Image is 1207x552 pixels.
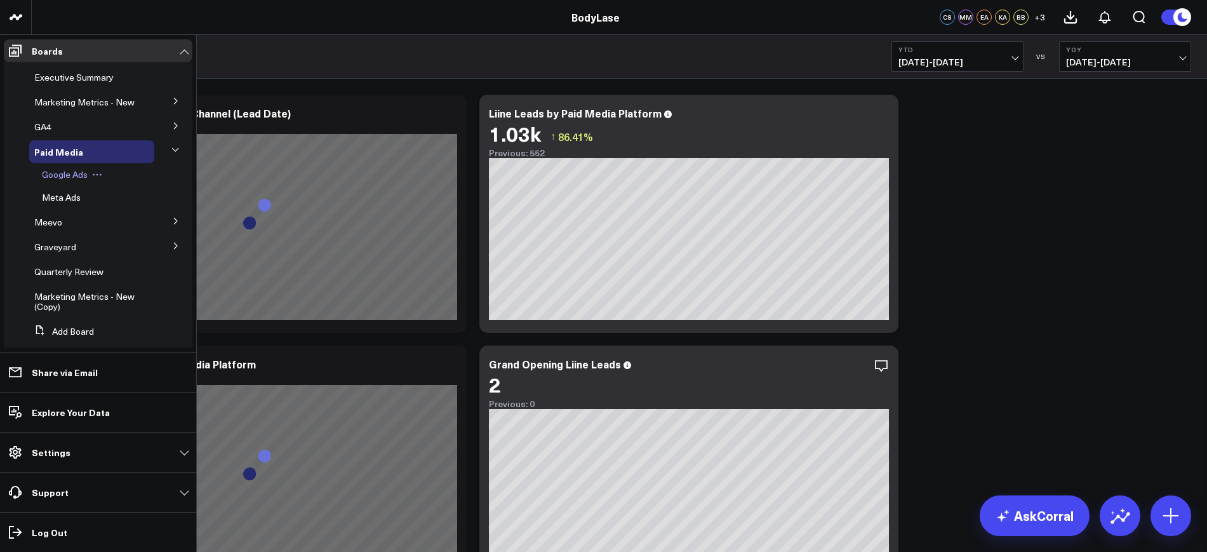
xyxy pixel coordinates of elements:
div: MM [958,10,973,25]
p: Settings [32,447,70,457]
div: 2 [489,373,501,396]
a: Executive Summary [34,72,114,83]
span: 86.41% [558,130,593,144]
div: KA [995,10,1010,25]
p: Share via Email [32,367,98,377]
a: Graveyard [34,242,76,252]
span: Google Ads [42,168,88,180]
span: GA4 [34,121,51,133]
span: Quarterly Review [34,266,103,278]
div: BB [1013,10,1029,25]
button: +3 [1032,10,1047,25]
button: Add Board [29,320,94,343]
p: Log Out [32,527,67,537]
p: Support [32,487,69,497]
span: + 3 [1034,13,1045,22]
a: Meevo [34,217,62,227]
span: Meta Ads [42,191,81,203]
span: [DATE] - [DATE] [898,57,1017,67]
p: Boards [32,46,63,56]
div: VS [1030,53,1053,60]
span: Meevo [34,216,62,228]
div: Grand Opening Liine Leads [489,357,621,371]
div: Liine Leads by Paid Media Platform [489,106,662,120]
button: YoY[DATE]-[DATE] [1059,41,1191,72]
div: CS [940,10,955,25]
a: BodyLase [571,10,620,24]
a: Google Ads [42,170,88,180]
div: Previous: 552 [489,148,889,158]
a: Paid Media [34,147,83,157]
span: Graveyard [34,241,76,253]
a: Marketing Metrics - New (Copy) [34,292,139,312]
div: Previous: 0 [489,399,889,409]
a: Meta Ads [42,192,81,203]
span: Paid Media [34,145,83,158]
button: YTD[DATE]-[DATE] [891,41,1024,72]
span: ↑ [550,128,556,145]
a: Log Out [4,521,192,544]
div: 1.03k [489,122,541,145]
div: EA [977,10,992,25]
span: [DATE] - [DATE] [1066,57,1184,67]
b: YTD [898,46,1017,53]
p: Explore Your Data [32,407,110,417]
span: Marketing Metrics - New (Copy) [34,290,135,313]
a: Marketing Metrics - New [34,97,135,107]
span: Executive Summary [34,71,114,83]
span: Marketing Metrics - New [34,96,135,108]
a: GA4 [34,122,51,132]
b: YoY [1066,46,1184,53]
a: AskCorral [980,495,1090,536]
a: Quarterly Review [34,267,103,277]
